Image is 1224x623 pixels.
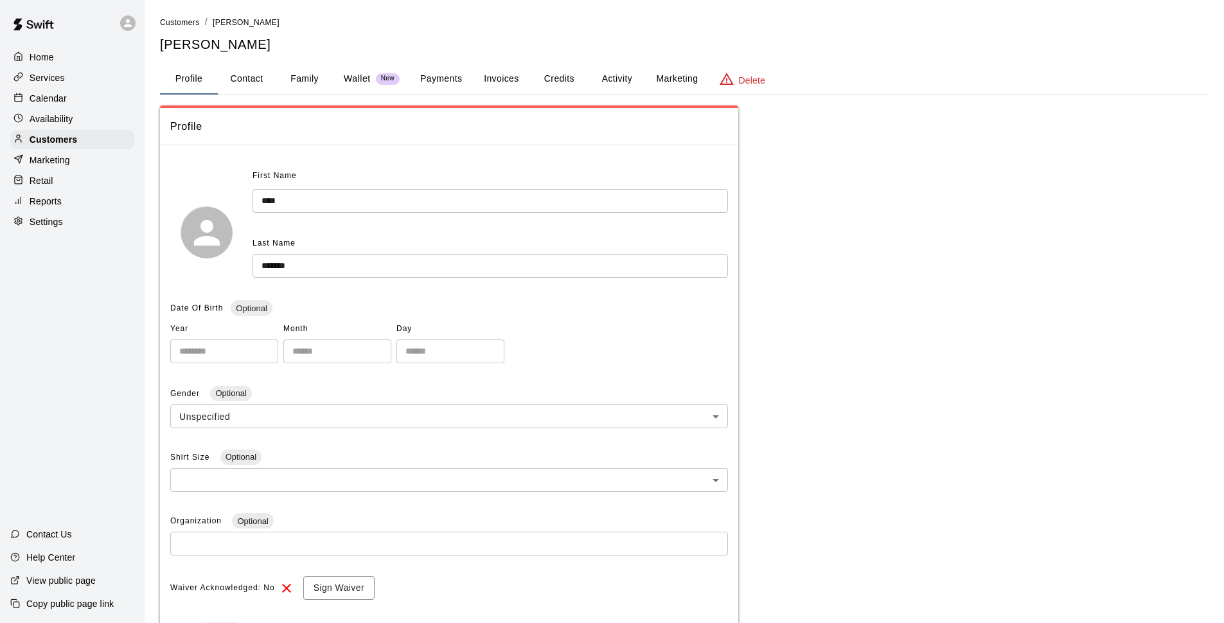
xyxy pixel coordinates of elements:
[160,15,1209,30] nav: breadcrumb
[220,452,262,462] span: Optional
[283,319,391,339] span: Month
[160,36,1209,53] h5: [PERSON_NAME]
[30,174,53,187] p: Retail
[231,303,272,313] span: Optional
[276,64,333,95] button: Family
[205,15,208,29] li: /
[303,576,375,600] button: Sign Waiver
[170,578,275,599] span: Waiver Acknowledged: No
[410,64,472,95] button: Payments
[10,212,134,231] a: Settings
[30,133,77,146] p: Customers
[344,72,371,86] p: Wallet
[160,17,200,27] a: Customers
[10,171,134,190] a: Retail
[10,192,134,211] a: Reports
[30,51,54,64] p: Home
[30,195,62,208] p: Reports
[232,516,273,526] span: Optional
[739,74,765,87] p: Delete
[472,64,530,95] button: Invoices
[170,453,213,462] span: Shirt Size
[26,528,72,541] p: Contact Us
[170,319,278,339] span: Year
[530,64,588,95] button: Credits
[588,64,646,95] button: Activity
[10,150,134,170] a: Marketing
[10,130,134,149] a: Customers
[218,64,276,95] button: Contact
[170,118,728,135] span: Profile
[10,48,134,67] a: Home
[30,215,63,228] p: Settings
[10,68,134,87] a: Services
[26,597,114,610] p: Copy public page link
[30,92,67,105] p: Calendar
[30,113,73,125] p: Availability
[376,75,400,83] span: New
[253,239,296,248] span: Last Name
[160,64,218,95] button: Profile
[253,166,297,186] span: First Name
[170,404,728,428] div: Unspecified
[170,389,202,398] span: Gender
[30,154,70,167] p: Marketing
[396,319,504,339] span: Day
[213,18,279,27] span: [PERSON_NAME]
[10,89,134,108] a: Calendar
[160,64,1209,95] div: basic tabs example
[26,574,96,587] p: View public page
[170,516,224,525] span: Organization
[170,303,223,312] span: Date Of Birth
[30,71,65,84] p: Services
[210,388,251,398] span: Optional
[646,64,708,95] button: Marketing
[26,551,75,564] p: Help Center
[160,18,200,27] span: Customers
[10,109,134,129] a: Availability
